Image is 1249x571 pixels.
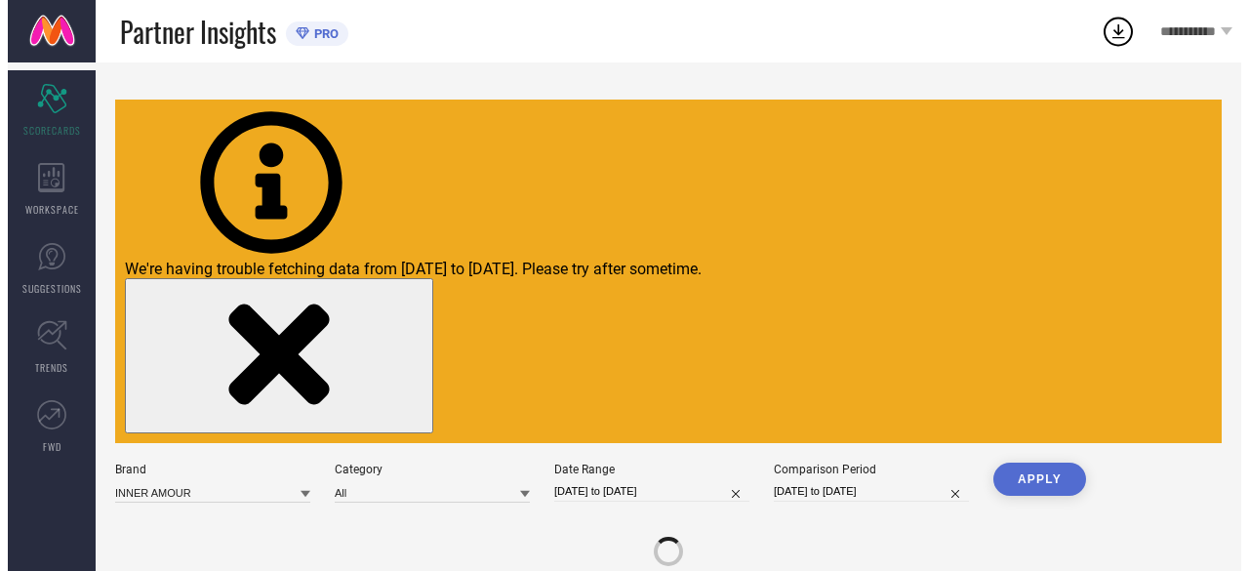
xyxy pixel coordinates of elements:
[309,26,339,41] span: PRO
[8,150,96,228] a: WORKSPACE
[774,463,969,476] div: Comparison Period
[774,481,969,502] input: Select comparison period
[8,71,96,149] a: SCORECARDS
[35,360,68,375] span: TRENDS
[8,387,96,466] a: FWD
[22,281,82,296] span: SUGGESTIONS
[554,481,749,502] input: Select date range
[1101,14,1136,49] div: Open download list
[25,202,79,217] span: WORKSPACE
[120,12,276,52] span: Partner Insights
[993,463,1086,496] button: APPLY
[8,308,96,387] a: TRENDS
[125,260,1212,278] div: We're having trouble fetching data from [DATE] to [DATE]. Please try after sometime.
[8,229,96,307] a: SUGGESTIONS
[335,463,530,476] div: Category
[554,463,749,476] div: Date Range
[115,463,310,476] div: Brand
[23,123,81,138] span: SCORECARDS
[43,439,61,454] span: FWD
